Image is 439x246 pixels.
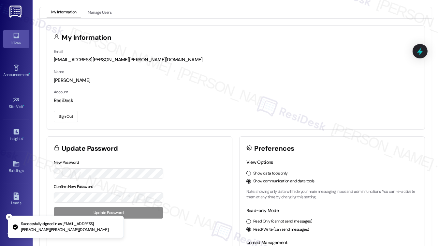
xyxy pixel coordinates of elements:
[253,219,312,224] label: Read Only (cannot send messages)
[3,223,29,240] a: Templates •
[3,30,29,48] a: Inbox
[21,221,118,233] p: Successfully signed in as [EMAIL_ADDRESS][PERSON_NAME][PERSON_NAME][DOMAIN_NAME]
[47,7,81,18] button: My Information
[54,77,418,84] div: [PERSON_NAME]
[29,71,30,76] span: •
[253,178,315,184] label: Show communication and data tools
[62,34,111,41] h3: My Information
[246,159,273,165] label: View Options
[3,94,29,112] a: Site Visit •
[246,239,287,245] label: Unread Management
[253,227,309,233] label: Read/Write (can send messages)
[3,158,29,176] a: Buildings
[54,111,78,122] button: Sign Out
[6,214,12,220] button: Close toast
[62,145,118,152] h3: Update Password
[54,49,63,54] label: Email
[253,171,288,177] label: Show data tools only
[246,208,279,213] label: Read-only Mode
[54,69,64,74] label: Name
[83,7,116,18] button: Manage Users
[22,135,23,140] span: •
[54,89,68,95] label: Account
[23,103,24,108] span: •
[9,6,23,18] img: ResiDesk Logo
[255,145,294,152] h3: Preferences
[54,97,418,104] div: ResiDesk
[54,160,79,165] label: New Password
[3,191,29,208] a: Leads
[54,184,94,189] label: Confirm New Password
[54,56,418,63] div: [EMAIL_ADDRESS][PERSON_NAME][PERSON_NAME][DOMAIN_NAME]
[3,126,29,144] a: Insights •
[246,189,418,200] p: Note: showing only data will hide your main messaging inbox and admin functions. You can re-activ...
